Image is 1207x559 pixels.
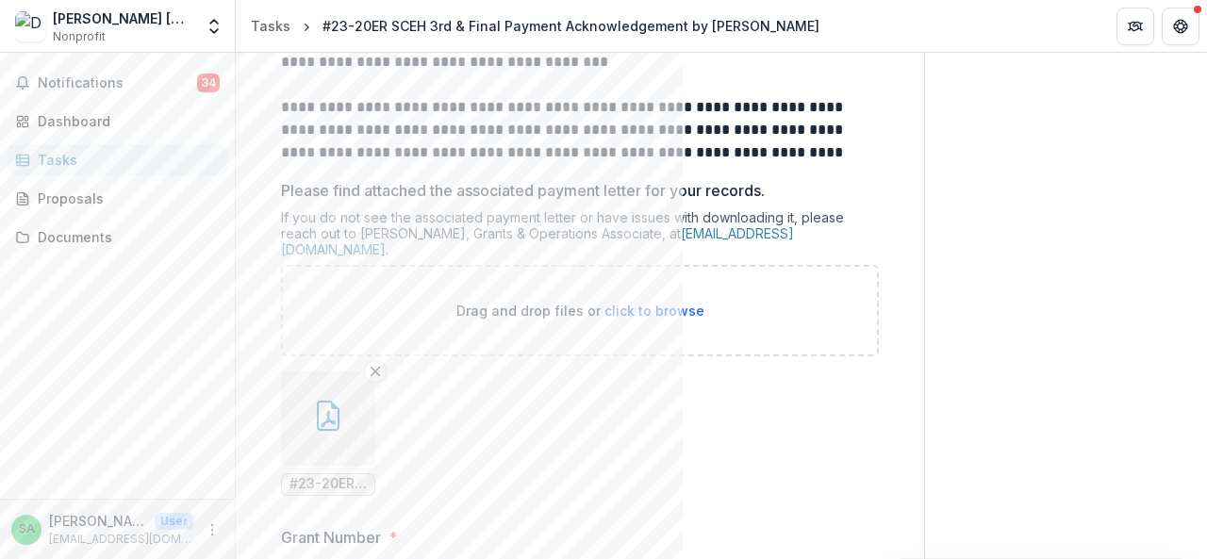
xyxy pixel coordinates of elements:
[251,16,290,36] div: Tasks
[281,209,879,265] div: If you do not see the associated payment letter or have issues with downloading it, please reach ...
[281,225,794,257] a: [EMAIL_ADDRESS][DOMAIN_NAME]
[322,16,819,36] div: #23-20ER SCEH 3rd & Final Payment Acknowledgement by [PERSON_NAME]
[53,28,106,45] span: Nonprofit
[197,74,220,92] span: 34
[1162,8,1199,45] button: Get Help
[281,371,375,496] div: Remove File#23-20ER SCEH 3rd & Final Installment Letter.pdf
[364,360,387,383] button: Remove File
[201,8,227,45] button: Open entity switcher
[19,523,35,535] div: Sunita Arora
[155,513,193,530] p: User
[49,531,193,548] p: [EMAIL_ADDRESS][DOMAIN_NAME]
[243,12,298,40] a: Tasks
[8,222,227,253] a: Documents
[201,518,223,541] button: More
[8,106,227,137] a: Dashboard
[49,511,147,531] p: [PERSON_NAME]
[1116,8,1154,45] button: Partners
[38,227,212,247] div: Documents
[281,526,381,549] p: Grant Number
[38,75,197,91] span: Notifications
[38,189,212,208] div: Proposals
[456,301,704,321] p: Drag and drop files or
[8,183,227,214] a: Proposals
[8,68,227,98] button: Notifications34
[243,12,827,40] nav: breadcrumb
[281,179,765,202] p: Please find attached the associated payment letter for your records.
[38,111,212,131] div: Dashboard
[289,476,367,492] span: #23-20ER SCEH 3rd & Final Installment Letter.pdf
[15,11,45,41] img: Dr. Shroff's Charity Eye Hospital
[38,150,212,170] div: Tasks
[604,303,704,319] span: click to browse
[53,8,193,28] div: [PERSON_NAME] [GEOGRAPHIC_DATA]
[8,144,227,175] a: Tasks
